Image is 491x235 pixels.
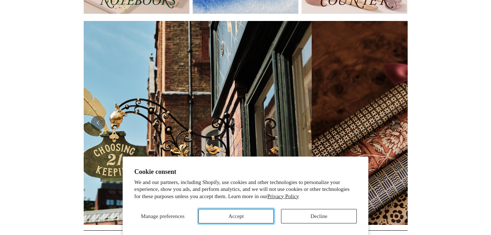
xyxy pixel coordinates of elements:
[267,193,299,199] a: Privacy Policy
[281,209,357,223] button: Decline
[134,168,357,176] h2: Cookie consent
[91,116,105,130] button: Previous
[198,209,274,223] button: Accept
[386,116,400,130] button: Next
[141,213,184,219] span: Manage preferences
[134,179,357,200] p: We and our partners, including Shopify, use cookies and other technologies to personalize your ex...
[134,209,191,223] button: Manage preferences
